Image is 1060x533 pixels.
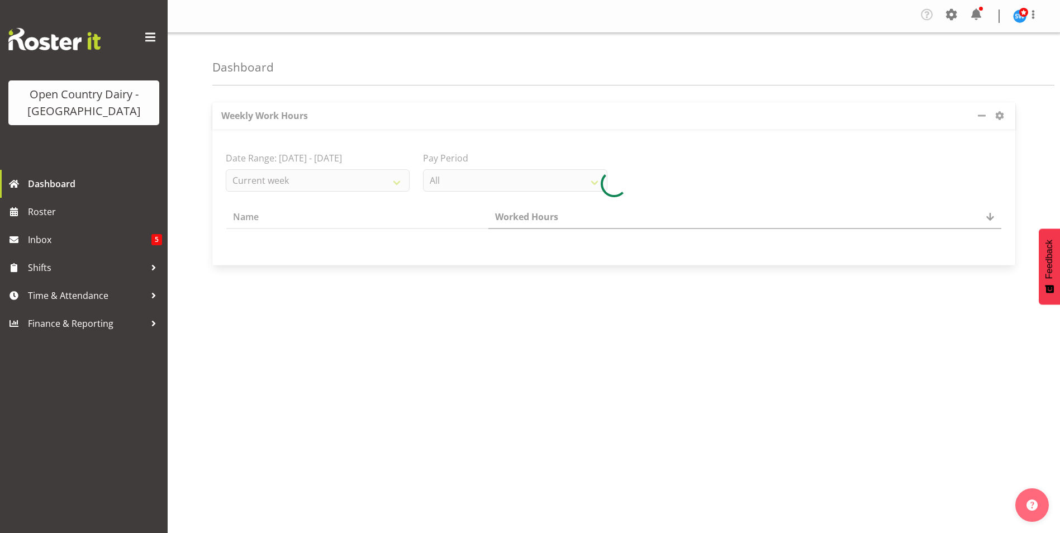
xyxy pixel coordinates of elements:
[20,86,148,120] div: Open Country Dairy - [GEOGRAPHIC_DATA]
[1044,240,1054,279] span: Feedback
[28,203,162,220] span: Roster
[28,259,145,276] span: Shifts
[151,234,162,245] span: 5
[8,28,101,50] img: Rosterit website logo
[1013,9,1026,23] img: steve-webb7510.jpg
[28,315,145,332] span: Finance & Reporting
[1039,229,1060,304] button: Feedback - Show survey
[212,61,274,74] h4: Dashboard
[28,231,151,248] span: Inbox
[28,287,145,304] span: Time & Attendance
[28,175,162,192] span: Dashboard
[1026,499,1038,511] img: help-xxl-2.png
